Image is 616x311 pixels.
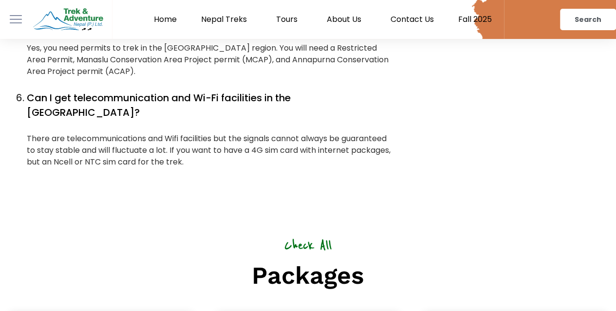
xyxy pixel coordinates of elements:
a: Home [142,15,189,24]
a: Fall 2025 [446,15,504,24]
a: Search [560,9,616,30]
span: Search [575,16,601,23]
img: Trek & Adventure Nepal [32,6,105,33]
nav: Menu [112,15,504,24]
a: Contact Us [378,15,446,24]
a: About Us [315,15,378,24]
a: Nepal Treks [189,15,264,24]
a: Tours [264,15,315,24]
p: Yes, you need permits to trek in the [GEOGRAPHIC_DATA] region. You will need a Restricted Area Pe... [27,42,391,77]
h4: Can I get telecommunication and Wi-Fi facilities in the [GEOGRAPHIC_DATA]? [27,91,391,120]
p: There are telecommunications and Wifi facilities but the signals cannot always be guaranteed to s... [27,133,391,168]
